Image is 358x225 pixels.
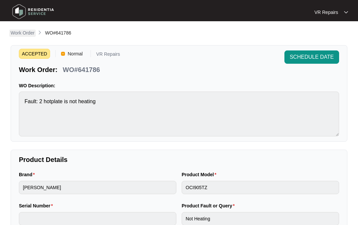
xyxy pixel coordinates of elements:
[19,171,37,178] label: Brand
[10,2,56,22] img: residentia service logo
[65,49,85,59] span: Normal
[37,30,42,35] img: chevron-right
[19,65,57,74] p: Work Order:
[63,65,100,74] p: WO#641786
[19,202,55,209] label: Serial Number
[284,50,339,64] button: SCHEDULE DATE
[19,49,50,59] span: ACCEPTED
[19,181,176,194] input: Brand
[19,155,339,164] p: Product Details
[9,30,36,37] a: Work Order
[314,9,338,16] p: VR Repairs
[45,30,71,36] span: WO#641786
[182,181,339,194] input: Product Model
[61,52,65,56] img: Vercel Logo
[11,30,34,36] p: Work Order
[96,52,120,59] p: VR Repairs
[182,202,237,209] label: Product Fault or Query
[344,11,348,14] img: dropdown arrow
[19,92,339,136] textarea: Fault: 2 hotplate is not heating
[19,82,339,89] p: WO Description:
[290,53,334,61] span: SCHEDULE DATE
[182,171,219,178] label: Product Model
